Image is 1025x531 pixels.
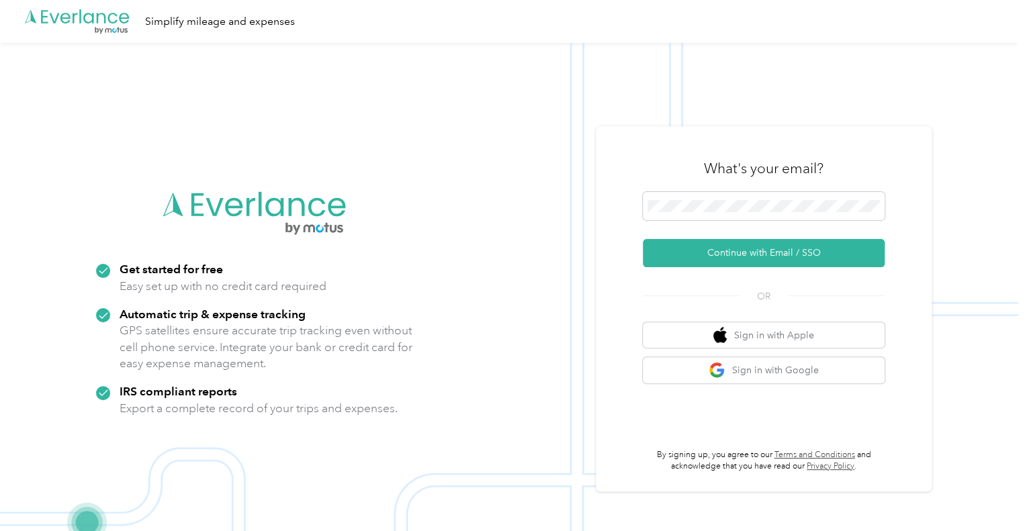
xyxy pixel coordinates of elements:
button: google logoSign in with Google [643,357,885,383]
button: apple logoSign in with Apple [643,322,885,348]
p: By signing up, you agree to our and acknowledge that you have read our . [643,449,885,473]
div: Simplify mileage and expenses [145,13,295,30]
a: Privacy Policy [807,461,854,471]
p: Export a complete record of your trips and expenses. [120,400,398,417]
strong: Get started for free [120,262,223,276]
span: OR [740,289,787,303]
h3: What's your email? [704,159,823,178]
img: google logo [709,362,725,379]
a: Terms and Conditions [774,450,855,460]
p: GPS satellites ensure accurate trip tracking even without cell phone service. Integrate your bank... [120,322,413,372]
button: Continue with Email / SSO [643,239,885,267]
strong: IRS compliant reports [120,384,237,398]
p: Easy set up with no credit card required [120,278,326,295]
strong: Automatic trip & expense tracking [120,307,306,321]
img: apple logo [713,327,727,344]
